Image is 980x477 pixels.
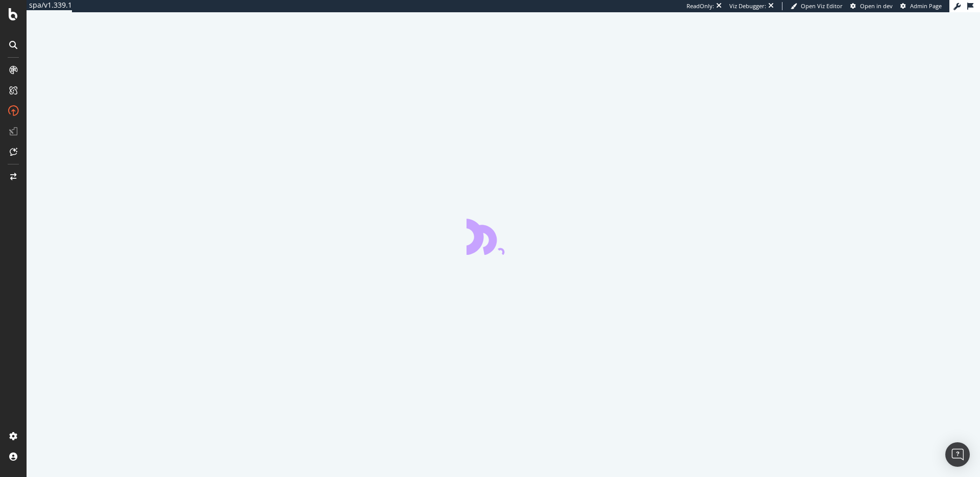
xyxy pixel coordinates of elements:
div: Viz Debugger: [729,2,766,10]
span: Open in dev [860,2,893,10]
span: Open Viz Editor [801,2,843,10]
div: animation [467,218,540,255]
div: Open Intercom Messenger [945,442,970,467]
a: Open in dev [850,2,893,10]
a: Open Viz Editor [791,2,843,10]
div: ReadOnly: [687,2,714,10]
span: Admin Page [910,2,942,10]
a: Admin Page [900,2,942,10]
